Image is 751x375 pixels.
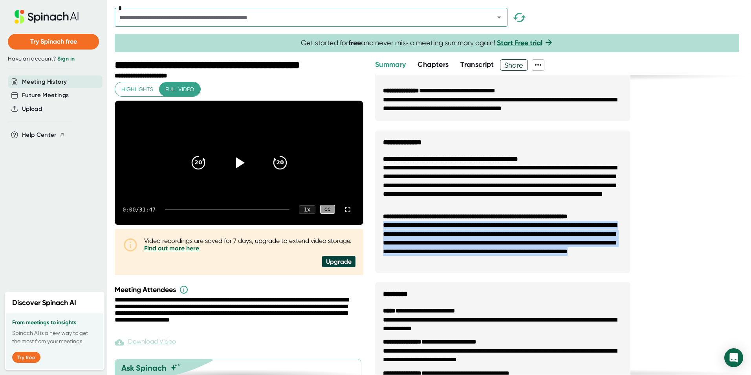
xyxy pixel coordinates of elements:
button: Full video [159,82,200,97]
div: Upgrade [322,256,355,267]
button: Future Meetings [22,91,69,100]
div: CC [320,205,335,214]
button: Summary [375,59,406,70]
button: Share [500,59,528,71]
span: Try Spinach free [30,38,77,45]
p: Spinach AI is a new way to get the most from your meetings [12,329,97,346]
span: Get started for and never miss a meeting summary again! [301,39,553,48]
span: Chapters [418,60,449,69]
div: Meeting Attendees [115,285,365,294]
div: 1 x [299,205,315,214]
button: Transcript [460,59,494,70]
button: Highlights [115,82,159,97]
a: Find out more here [144,244,199,252]
b: free [348,39,361,47]
span: Help Center [22,131,57,140]
button: Try free [12,352,40,363]
button: Upload [22,105,42,114]
div: Paid feature [115,338,176,347]
button: Meeting History [22,77,67,86]
button: Open [494,12,505,23]
div: Video recordings are saved for 7 days, upgrade to extend video storage. [144,237,355,252]
a: Start Free trial [497,39,542,47]
a: Sign in [57,55,75,62]
span: Full video [165,85,194,94]
div: Open Intercom Messenger [724,348,743,367]
button: Chapters [418,59,449,70]
div: 0:00 / 31:47 [123,206,156,213]
button: Help Center [22,131,65,140]
span: Highlights [121,85,153,94]
button: Try Spinach free [8,34,99,50]
span: Summary [375,60,406,69]
span: Share [500,58,528,72]
h3: From meetings to insights [12,320,97,326]
div: Have an account? [8,55,99,63]
div: Ask Spinach [121,363,167,373]
span: Transcript [460,60,494,69]
h2: Discover Spinach AI [12,298,76,308]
